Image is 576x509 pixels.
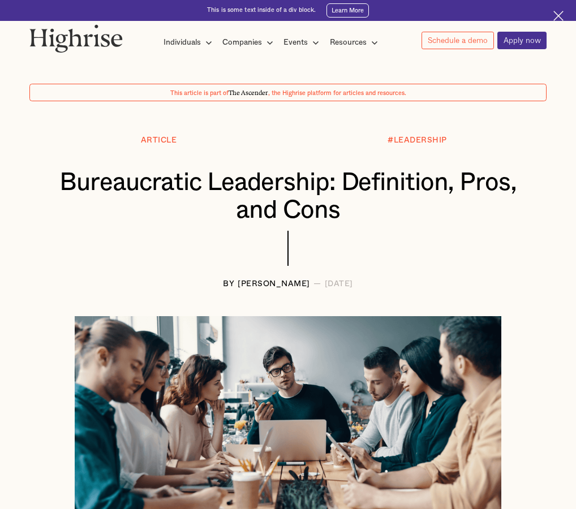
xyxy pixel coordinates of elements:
[29,24,123,53] img: Highrise logo
[207,6,316,15] div: This is some text inside of a div block.
[222,36,262,49] div: Companies
[268,90,406,96] span: , the Highrise platform for articles and resources.
[170,90,229,96] span: This article is part of
[164,36,201,49] div: Individuals
[388,136,447,145] div: #LEADERSHIP
[325,280,353,288] div: [DATE]
[422,32,493,49] a: Schedule a demo
[283,36,308,49] div: Events
[229,88,268,96] span: The Ascender
[223,280,234,288] div: BY
[141,136,177,145] div: Article
[51,169,525,224] h1: Bureaucratic Leadership: Definition, Pros, and Cons
[238,280,310,288] div: [PERSON_NAME]
[313,280,321,288] div: —
[326,3,369,17] a: Learn More
[330,36,367,49] div: Resources
[553,11,564,21] img: Cross icon
[497,32,547,49] a: Apply now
